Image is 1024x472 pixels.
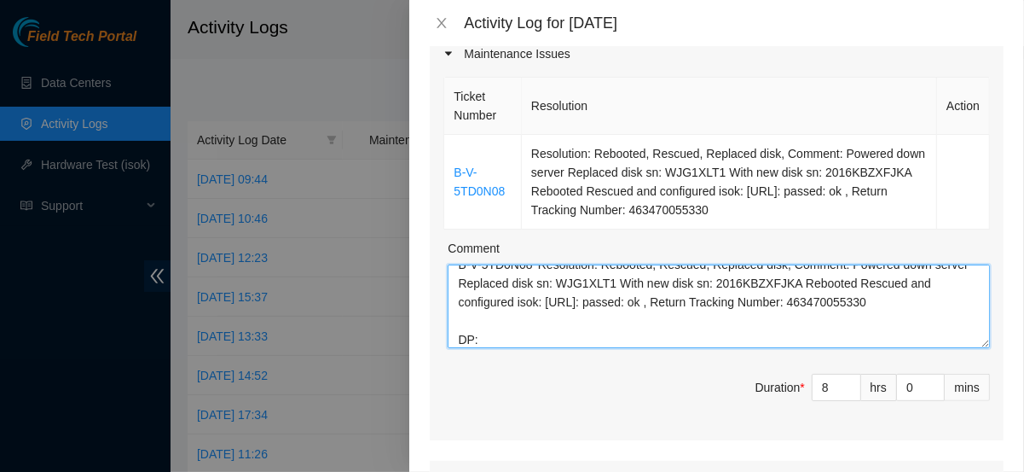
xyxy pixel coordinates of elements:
div: hrs [861,374,897,401]
th: Action [937,78,990,135]
td: Resolution: Rebooted, Rescued, Replaced disk, Comment: Powered down server Replaced disk sn: WJG1... [522,135,937,230]
th: Resolution [522,78,937,135]
textarea: Comment [448,265,990,348]
div: Maintenance Issues [430,34,1004,73]
div: Duration [755,378,805,397]
div: Activity Log for [DATE] [464,14,1004,32]
label: Comment [448,239,500,258]
span: caret-right [443,49,454,59]
button: Close [430,15,454,32]
span: close [435,16,448,30]
a: B-V-5TD0N08 [454,166,505,198]
th: Ticket Number [444,78,522,135]
div: mins [945,374,990,401]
